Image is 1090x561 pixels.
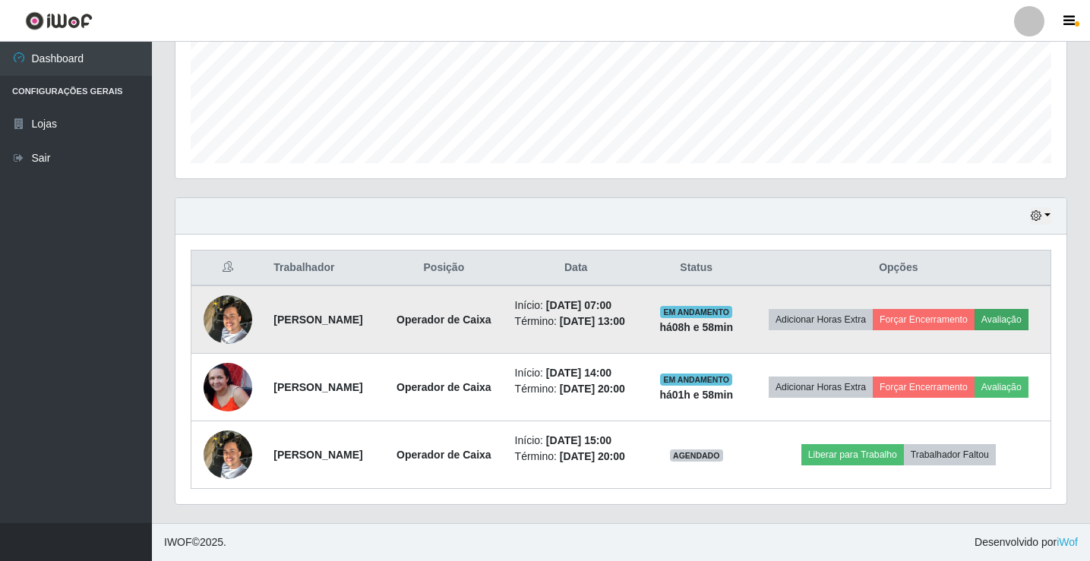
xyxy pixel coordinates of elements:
[904,444,996,465] button: Trabalhador Faltou
[873,309,975,330] button: Forçar Encerramento
[204,287,252,351] img: 1725217718320.jpeg
[1057,536,1078,548] a: iWof
[646,251,747,286] th: Status
[25,11,93,30] img: CoreUI Logo
[660,306,732,318] span: EM ANDAMENTO
[546,299,611,311] time: [DATE] 07:00
[382,251,505,286] th: Posição
[397,449,491,461] strong: Operador de Caixa
[515,298,637,314] li: Início:
[273,449,362,461] strong: [PERSON_NAME]
[560,315,625,327] time: [DATE] 13:00
[515,365,637,381] li: Início:
[769,377,873,398] button: Adicionar Horas Extra
[397,314,491,326] strong: Operador de Caixa
[515,433,637,449] li: Início:
[515,314,637,329] li: Término:
[273,381,362,393] strong: [PERSON_NAME]
[975,309,1028,330] button: Avaliação
[546,367,611,379] time: [DATE] 14:00
[659,321,733,333] strong: há 08 h e 58 min
[670,449,723,462] span: AGENDADO
[975,534,1078,550] span: Desenvolvido por
[546,434,611,446] time: [DATE] 15:00
[204,363,252,411] img: 1743338839822.jpeg
[204,422,252,487] img: 1725217718320.jpeg
[801,444,904,465] button: Liberar para Trabalho
[264,251,382,286] th: Trabalhador
[660,373,732,386] span: EM ANDAMENTO
[560,450,625,462] time: [DATE] 20:00
[164,534,226,550] span: © 2025 .
[506,251,646,286] th: Data
[769,309,873,330] button: Adicionar Horas Extra
[397,381,491,393] strong: Operador de Caixa
[975,377,1028,398] button: Avaliação
[747,251,1051,286] th: Opções
[659,389,733,401] strong: há 01 h e 58 min
[515,449,637,465] li: Término:
[164,536,192,548] span: IWOF
[273,314,362,326] strong: [PERSON_NAME]
[873,377,975,398] button: Forçar Encerramento
[560,383,625,395] time: [DATE] 20:00
[515,381,637,397] li: Término:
